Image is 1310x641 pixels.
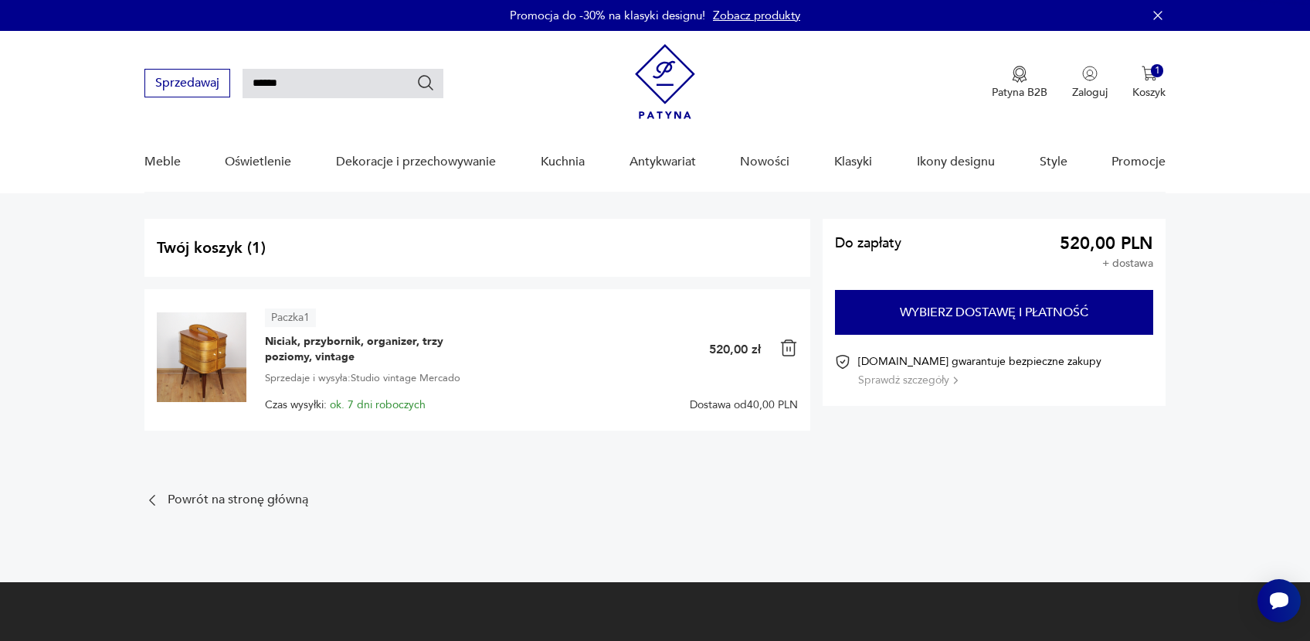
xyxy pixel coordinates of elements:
[835,354,850,370] img: Ikona certyfikatu
[835,290,1153,335] button: Wybierz dostawę i płatność
[858,373,958,387] button: Sprawdź szczegóły
[265,334,458,365] span: Niciak, przybornik, organizer, trzy poziomy, vintage
[834,132,872,192] a: Klasyki
[992,66,1047,100] button: Patyna B2B
[1060,237,1153,250] span: 520,00 PLN
[265,309,316,327] article: Paczka 1
[1040,132,1067,192] a: Style
[1072,66,1108,100] button: Zaloguj
[858,354,1101,387] div: [DOMAIN_NAME] gwarantuje bezpieczne zakupy
[1142,66,1157,81] img: Ikona koszyka
[953,377,958,384] img: Ikona strzałki w prawo
[265,399,426,411] span: Czas wysyłki:
[225,132,291,192] a: Oświetlenie
[635,44,695,119] img: Patyna - sklep z meblami i dekoracjami vintage
[330,397,426,412] span: ok. 7 dni roboczych
[835,237,901,250] span: Do zapłaty
[144,69,230,97] button: Sprzedawaj
[992,85,1047,100] p: Patyna B2B
[1132,66,1166,100] button: 1Koszyk
[1102,257,1153,270] p: + dostawa
[157,312,246,402] img: Niciak, przybornik, organizer, trzy poziomy, vintage
[1132,85,1166,100] p: Koszyk
[1257,579,1301,622] iframe: Smartsupp widget button
[1012,66,1027,83] img: Ikona medalu
[740,132,789,192] a: Nowości
[690,399,798,411] span: Dostawa od 40,00 PLN
[168,495,308,505] p: Powrót na stronę główną
[1111,132,1166,192] a: Promocje
[541,132,585,192] a: Kuchnia
[713,8,800,23] a: Zobacz produkty
[779,339,798,357] img: Ikona kosza
[144,79,230,90] a: Sprzedawaj
[709,341,761,358] p: 520,00 zł
[630,132,696,192] a: Antykwariat
[510,8,705,23] p: Promocja do -30% na klasyki designu!
[265,370,460,387] span: Sprzedaje i wysyła: Studio vintage Mercado
[992,66,1047,100] a: Ikona medaluPatyna B2B
[416,73,435,92] button: Szukaj
[336,132,496,192] a: Dekoracje i przechowywanie
[1151,64,1164,77] div: 1
[157,237,799,258] h2: Twój koszyk ( 1 )
[917,132,995,192] a: Ikony designu
[1072,85,1108,100] p: Zaloguj
[144,493,308,508] a: Powrót na stronę główną
[1082,66,1098,81] img: Ikonka użytkownika
[144,132,181,192] a: Meble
